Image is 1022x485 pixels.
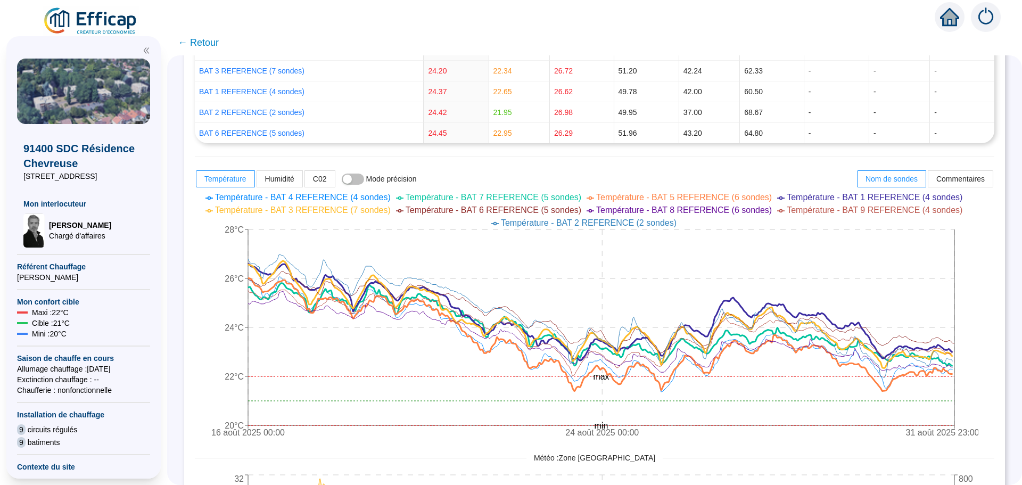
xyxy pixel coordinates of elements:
td: - [804,102,869,123]
span: 26.29 [554,129,573,137]
span: double-left [143,47,150,54]
span: 26.72 [554,67,573,75]
td: 68.67 [740,102,804,123]
a: BAT 3 REFERENCE (7 sondes) [199,67,304,75]
span: Mode précision [366,175,417,183]
span: Température - BAT 6 REFERENCE (5 sondes) [406,205,581,215]
span: [PERSON_NAME] [17,272,150,283]
span: Chargé d'affaires [49,231,111,241]
img: efficap energie logo [43,6,139,36]
span: [PERSON_NAME] [49,220,111,231]
span: Température - BAT 8 REFERENCE (6 sondes) [596,205,772,215]
span: Température - BAT 1 REFERENCE (4 sondes) [787,193,962,202]
td: 51.20 [614,61,679,81]
td: 43.20 [679,123,740,143]
td: - [869,102,930,123]
span: Allumage chauffage : [DATE] [17,364,150,374]
td: 51.96 [614,123,679,143]
span: 21.95 [493,108,512,117]
span: Maxi : 22 °C [32,307,69,318]
td: 49.78 [614,81,679,102]
span: [STREET_ADDRESS] [23,171,144,182]
tspan: 20°C [225,421,244,430]
td: - [804,81,869,102]
span: batiments [28,437,60,448]
tspan: 32 [234,474,244,483]
a: BAT 2 REFERENCE (2 sondes) [199,108,304,117]
span: 91400 SDC Résidence Chevreuse [23,141,144,171]
td: 64.80 [740,123,804,143]
tspan: 31 août 2025 23:00 [906,428,979,437]
span: Température [204,175,246,183]
span: Chaufferie : non fonctionnelle [17,385,150,396]
td: 42.00 [679,81,740,102]
span: Cible : 21 °C [32,318,70,328]
img: Chargé d'affaires [23,213,45,248]
span: Saison de chauffe en cours [17,353,150,364]
td: 49.95 [614,102,679,123]
td: 62.33 [740,61,804,81]
span: 9 [17,437,26,448]
span: Nom de sondes [866,175,918,183]
span: Météo : Zone [GEOGRAPHIC_DATA] [526,453,663,464]
a: BAT 6 REFERENCE (5 sondes) [199,129,304,137]
tspan: 26°C [225,274,244,283]
span: Température - BAT 2 REFERENCE (2 sondes) [501,218,677,227]
span: Température - BAT 9 REFERENCE (4 sondes) [787,205,962,215]
td: 42.24 [679,61,740,81]
span: Mon interlocuteur [23,199,144,209]
tspan: 24 août 2025 00:00 [565,428,639,437]
tspan: min [595,421,608,430]
td: - [869,123,930,143]
tspan: 24°C [225,323,244,332]
span: Température - BAT 7 REFERENCE (5 sondes) [406,193,581,202]
span: Mon confort cible [17,297,150,307]
span: 24.20 [428,67,447,75]
span: Contexte du site [17,462,150,472]
span: Température - BAT 3 REFERENCE (7 sondes) [215,205,391,215]
td: - [930,61,994,81]
span: Température - BAT 5 REFERENCE (6 sondes) [596,193,772,202]
span: home [940,7,959,27]
td: 37.00 [679,102,740,123]
span: Commentaires [936,175,985,183]
td: - [869,61,930,81]
span: Installation de chauffage [17,409,150,420]
span: 22.65 [493,87,512,96]
td: - [930,123,994,143]
span: 9 [17,424,26,435]
span: 24.42 [428,108,447,117]
tspan: 16 août 2025 00:00 [211,428,285,437]
span: Mini : 20 °C [32,328,67,339]
span: Exctinction chauffage : -- [17,374,150,385]
tspan: max [593,372,609,381]
span: Humidité [265,175,294,183]
span: ← Retour [178,35,219,50]
span: C02 [313,175,327,183]
span: 26.98 [554,108,573,117]
span: 26.62 [554,87,573,96]
tspan: 28°C [225,225,244,234]
a: BAT 1 REFERENCE (4 sondes) [199,87,304,96]
span: 24.37 [428,87,447,96]
td: - [869,81,930,102]
span: Référent Chauffage [17,261,150,272]
span: Température - BAT 4 REFERENCE (4 sondes) [215,193,391,202]
span: 22.34 [493,67,512,75]
td: - [804,61,869,81]
td: 60.50 [740,81,804,102]
span: 24.45 [428,129,447,137]
span: circuits régulés [28,424,77,435]
td: - [804,123,869,143]
td: - [930,102,994,123]
span: 22.95 [493,129,512,137]
img: alerts [971,2,1001,32]
td: - [930,81,994,102]
tspan: 22°C [225,372,244,381]
tspan: 800 [959,474,973,483]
